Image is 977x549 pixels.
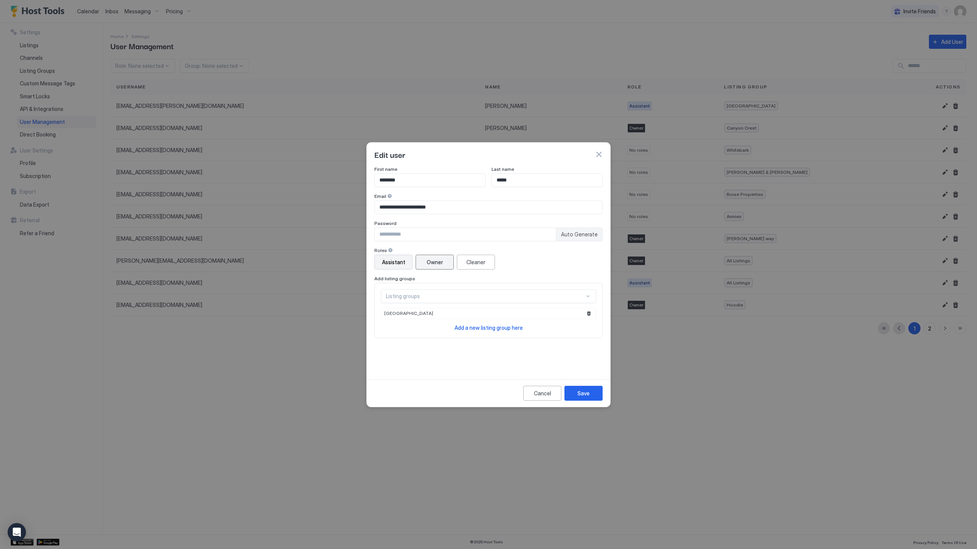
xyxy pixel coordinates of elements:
button: Save [564,386,603,401]
div: Open Intercom Messenger [8,523,26,541]
span: Roles [374,247,387,253]
span: Auto Generate [561,231,598,238]
input: Input Field [375,174,485,187]
input: Input Field [375,201,602,214]
div: Cancel [534,389,551,397]
button: Cancel [523,386,561,401]
button: Cleaner [457,255,495,270]
span: First name [374,166,397,172]
div: Save [577,389,590,397]
span: Add listing groups [374,276,415,281]
input: Input Field [375,228,556,241]
div: Listing groups [386,293,585,300]
span: [GEOGRAPHIC_DATA] [384,310,433,316]
a: Add a new listing group here [455,324,523,332]
input: Input Field [492,174,602,187]
div: Owner [427,258,443,266]
span: Last name [492,166,514,172]
span: Email [374,193,386,199]
span: Password [374,220,397,226]
div: Cleaner [466,258,485,266]
div: Assistant [382,258,405,266]
button: Remove [585,310,593,317]
span: Edit user [374,149,405,160]
button: Assistant [374,255,413,270]
button: Owner [416,255,454,270]
span: Add a new listing group here [455,324,523,331]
